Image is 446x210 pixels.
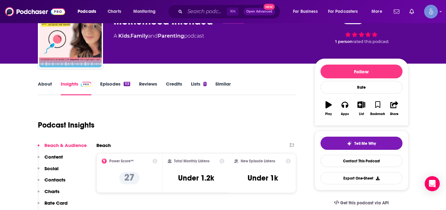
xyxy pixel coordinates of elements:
span: New [264,4,275,10]
button: Charts [38,188,59,200]
span: Tell Me Why [354,141,376,146]
span: Monitoring [133,7,156,16]
div: 1 [203,82,207,86]
span: Charts [108,7,121,16]
button: Apps [337,97,353,120]
div: Rate [320,81,402,94]
button: Content [38,154,63,165]
div: 27 1 personrated this podcast [315,9,408,48]
p: Rate Card [44,200,68,206]
a: Kids [118,33,130,39]
button: Play [320,97,337,120]
span: Logged in as Spiral5-G1 [424,5,438,18]
a: Reviews [139,81,157,95]
button: open menu [73,7,104,17]
button: Follow [320,65,402,78]
p: 27 [119,172,140,184]
div: Apps [341,112,349,116]
a: About [38,81,52,95]
div: Bookmark [370,112,385,116]
h2: Total Monthly Listens [174,159,209,163]
div: A podcast [114,32,204,40]
button: Show profile menu [424,5,438,18]
h1: Podcast Insights [38,120,95,130]
p: Reach & Audience [44,142,87,148]
button: Share [386,97,402,120]
input: Search podcasts, credits, & more... [185,7,227,17]
div: Search podcasts, credits, & more... [174,4,286,19]
div: Play [325,112,332,116]
span: Podcasts [78,7,96,16]
button: Open AdvancedNew [244,8,275,15]
button: Export One-Sheet [320,172,402,184]
a: Episodes113 [100,81,130,95]
h2: Reach [96,142,111,148]
div: 113 [124,82,130,86]
div: Share [390,112,398,116]
button: Contacts [38,177,65,188]
button: Social [38,165,59,177]
a: Show notifications dropdown [391,6,402,17]
a: Parenting [158,33,184,39]
span: For Business [293,7,318,16]
img: tell me why sparkle [347,141,352,146]
span: ⌘ K [227,8,238,16]
div: List [359,112,364,116]
a: Credits [166,81,182,95]
p: Contacts [44,177,65,183]
button: List [353,97,369,120]
p: Charts [44,188,59,194]
img: Podchaser Pro [81,82,92,87]
h3: Under 1.2k [178,173,214,183]
button: open menu [129,7,164,17]
h2: New Episode Listens [241,159,275,163]
img: User Profile [424,5,438,18]
button: open menu [324,7,367,17]
button: Reach & Audience [38,142,87,154]
h3: Under 1k [248,173,278,183]
button: open menu [289,7,326,17]
span: For Podcasters [328,7,358,16]
button: Bookmark [370,97,386,120]
span: rated this podcast [352,39,389,44]
img: Motherhood Intended [39,5,102,67]
a: Contact This Podcast [320,155,402,167]
a: Show notifications dropdown [407,6,417,17]
h2: Power Score™ [109,159,134,163]
div: Open Intercom Messenger [425,176,440,191]
button: open menu [367,7,390,17]
a: Lists1 [191,81,207,95]
a: Charts [104,7,125,17]
span: and [148,33,158,39]
button: tell me why sparkleTell Me Why [320,137,402,150]
span: Open Advanced [246,10,272,13]
img: Podchaser - Follow, Share and Rate Podcasts [5,6,65,18]
a: Family [131,33,148,39]
p: Content [44,154,63,160]
a: Similar [215,81,231,95]
span: More [372,7,382,16]
span: Get this podcast via API [340,200,389,206]
span: 1 person [335,39,352,44]
a: InsightsPodchaser Pro [61,81,92,95]
p: Social [44,165,59,171]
